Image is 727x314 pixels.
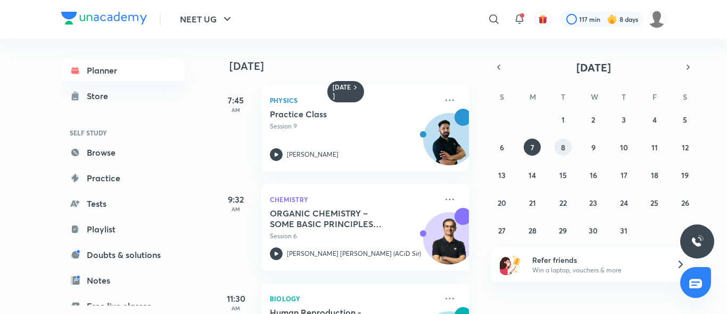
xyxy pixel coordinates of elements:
[585,194,602,211] button: July 23, 2025
[621,170,627,180] abbr: July 17, 2025
[646,194,663,211] button: July 25, 2025
[532,265,663,275] p: Win a laptop, vouchers & more
[646,139,663,156] button: July 11, 2025
[585,166,602,183] button: July 16, 2025
[590,170,597,180] abbr: July 16, 2025
[528,226,536,236] abbr: July 28, 2025
[530,92,536,102] abbr: Monday
[214,107,257,113] p: AM
[61,167,185,189] a: Practice
[61,85,185,107] a: Store
[691,235,704,248] img: ttu
[424,119,475,170] img: Avatar
[651,170,658,180] abbr: July 18, 2025
[555,111,572,128] button: July 1, 2025
[333,83,351,100] h6: [DATE]
[270,94,437,107] p: Physics
[576,60,611,75] span: [DATE]
[498,226,506,236] abbr: July 27, 2025
[287,150,338,159] p: [PERSON_NAME]
[615,194,632,211] button: July 24, 2025
[532,254,663,265] h6: Refer friends
[589,226,598,236] abbr: July 30, 2025
[493,139,510,156] button: July 6, 2025
[676,194,693,211] button: July 26, 2025
[493,166,510,183] button: July 13, 2025
[555,194,572,211] button: July 22, 2025
[61,142,185,163] a: Browse
[615,139,632,156] button: July 10, 2025
[87,90,114,102] div: Store
[559,170,567,180] abbr: July 15, 2025
[506,60,681,75] button: [DATE]
[620,198,628,208] abbr: July 24, 2025
[607,14,617,25] img: streak
[214,292,257,305] h5: 11:30
[622,92,626,102] abbr: Thursday
[500,92,504,102] abbr: Sunday
[646,111,663,128] button: July 4, 2025
[531,142,534,152] abbr: July 7, 2025
[615,166,632,183] button: July 17, 2025
[561,115,565,125] abbr: July 1, 2025
[676,111,693,128] button: July 5, 2025
[61,12,147,27] a: Company Logo
[585,111,602,128] button: July 2, 2025
[270,193,437,206] p: Chemistry
[498,198,506,208] abbr: July 20, 2025
[676,166,693,183] button: July 19, 2025
[61,124,185,142] h6: SELF STUDY
[650,198,658,208] abbr: July 25, 2025
[61,12,147,25] img: Company Logo
[683,115,687,125] abbr: July 5, 2025
[524,222,541,239] button: July 28, 2025
[424,218,475,269] img: Avatar
[681,198,689,208] abbr: July 26, 2025
[615,222,632,239] button: July 31, 2025
[561,142,565,152] abbr: July 8, 2025
[61,244,185,265] a: Doubts & solutions
[622,115,626,125] abbr: July 3, 2025
[646,166,663,183] button: July 18, 2025
[555,166,572,183] button: July 15, 2025
[534,11,551,28] button: avatar
[61,219,185,240] a: Playlist
[524,139,541,156] button: July 7, 2025
[591,115,595,125] abbr: July 2, 2025
[652,92,657,102] abbr: Friday
[270,292,437,305] p: Biology
[500,254,521,275] img: referral
[555,222,572,239] button: July 29, 2025
[591,142,596,152] abbr: July 9, 2025
[676,139,693,156] button: July 12, 2025
[493,194,510,211] button: July 20, 2025
[498,170,506,180] abbr: July 13, 2025
[615,111,632,128] button: July 3, 2025
[270,208,402,229] h5: ORGANIC CHEMISTRY – SOME BASIC PRINCIPLES AND TECHNIQUES (Classification And Nomenclature) - 4
[270,109,402,119] h5: Practice Class
[648,10,666,28] img: Saniya Mustafa
[61,270,185,291] a: Notes
[500,142,504,152] abbr: July 6, 2025
[493,222,510,239] button: July 27, 2025
[559,226,567,236] abbr: July 29, 2025
[538,14,548,24] img: avatar
[214,305,257,311] p: AM
[652,115,657,125] abbr: July 4, 2025
[589,198,597,208] abbr: July 23, 2025
[229,60,480,73] h4: [DATE]
[214,94,257,107] h5: 7:45
[270,122,437,131] p: Session 9
[651,142,658,152] abbr: July 11, 2025
[174,9,240,30] button: NEET UG
[287,249,421,259] p: [PERSON_NAME] [PERSON_NAME] (ACiD Sir)
[214,193,257,206] h5: 9:32
[61,60,185,81] a: Planner
[524,166,541,183] button: July 14, 2025
[61,193,185,214] a: Tests
[555,139,572,156] button: July 8, 2025
[270,231,437,241] p: Session 6
[524,194,541,211] button: July 21, 2025
[620,142,628,152] abbr: July 10, 2025
[591,92,598,102] abbr: Wednesday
